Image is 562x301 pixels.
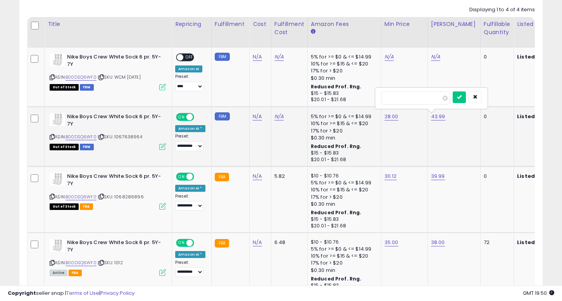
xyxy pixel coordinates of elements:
[98,74,141,80] span: | SKU: WCM [DATE]
[175,74,205,91] div: Preset:
[80,203,93,210] span: FBA
[175,20,208,28] div: Repricing
[523,289,554,297] span: 2025-08-14 19:50 GMT
[177,174,186,180] span: ON
[469,6,535,14] div: Displaying 1 to 4 of 4 items
[274,113,284,120] a: N/A
[311,216,375,223] div: $15 - $15.83
[311,201,375,208] div: $0.30 min
[8,289,36,297] strong: Copyright
[311,253,375,260] div: 10% for >= $15 & <= $20
[274,173,302,180] div: 5.82
[193,174,205,180] span: OFF
[274,20,304,36] div: Fulfillment Cost
[311,67,375,74] div: 17% for > $20
[175,185,205,192] div: Amazon AI *
[311,90,375,97] div: $15 - $15.83
[50,53,65,66] img: 312uh1cH2-L._SL40_.jpg
[66,289,99,297] a: Terms of Use
[253,20,268,28] div: Cost
[431,239,445,246] a: 38.00
[311,209,362,216] b: Reduced Prof. Rng.
[311,53,375,60] div: 5% for >= $0 & <= $14.99
[50,270,67,276] span: All listings currently available for purchase on Amazon
[66,260,97,266] a: B00DSQ6WF0
[311,267,375,274] div: $0.30 min
[215,20,246,28] div: Fulfillment
[384,113,398,120] a: 28.00
[215,239,229,248] small: FBA
[311,83,362,90] b: Reduced Prof. Rng.
[274,53,284,61] a: N/A
[484,239,508,246] div: 72
[98,194,144,200] span: | SKU: 1068286896
[311,179,375,186] div: 5% for >= $0 & <= $14.99
[50,113,166,149] div: ASIN:
[50,84,79,91] span: All listings that are currently out of stock and unavailable for purchase on Amazon
[175,194,205,211] div: Preset:
[69,270,82,276] span: FBA
[100,289,134,297] a: Privacy Policy
[431,172,445,180] a: 39.99
[311,173,375,179] div: $10 - $10.76
[517,53,552,60] b: Listed Price:
[80,144,94,150] span: FBM
[253,53,262,61] a: N/A
[311,134,375,141] div: $0.30 min
[50,239,166,275] div: ASIN:
[8,290,134,297] div: seller snap | |
[384,20,424,28] div: Min Price
[484,20,510,36] div: Fulfillable Quantity
[175,134,205,151] div: Preset:
[384,53,394,61] a: N/A
[193,114,205,120] span: OFF
[517,239,552,246] b: Listed Price:
[311,127,375,134] div: 17% for > $20
[48,20,169,28] div: Title
[177,240,186,246] span: ON
[215,53,230,61] small: FBM
[274,239,302,246] div: 6.48
[66,194,97,200] a: B00DSQ6WF0
[431,53,440,61] a: N/A
[311,260,375,267] div: 17% for > $20
[50,113,65,126] img: 312uh1cH2-L._SL40_.jpg
[311,20,378,28] div: Amazon Fees
[50,203,79,210] span: All listings that are currently out of stock and unavailable for purchase on Amazon
[67,239,161,255] b: Nike Boys Crew White Sock 6 pr. 5Y-7Y
[431,113,445,120] a: 43.99
[484,53,508,60] div: 0
[311,120,375,127] div: 10% for >= $15 & <= $20
[193,240,205,246] span: OFF
[311,28,315,35] small: Amazon Fees.
[484,173,508,180] div: 0
[175,125,205,132] div: Amazon AI *
[80,84,94,91] span: FBM
[311,60,375,67] div: 10% for >= $15 & <= $20
[311,96,375,103] div: $20.01 - $21.68
[50,53,166,89] div: ASIN:
[175,260,205,277] div: Preset:
[311,157,375,163] div: $20.01 - $21.68
[311,150,375,157] div: $15 - $15.83
[215,173,229,181] small: FBA
[311,223,375,229] div: $20.01 - $21.68
[311,75,375,82] div: $0.30 min
[311,239,375,246] div: $10 - $10.76
[67,113,161,129] b: Nike Boys Crew White Sock 6 pr. 5Y-7Y
[311,143,362,150] b: Reduced Prof. Rng.
[175,65,202,72] div: Amazon AI
[175,251,205,258] div: Amazon AI *
[50,173,166,209] div: ASIN:
[311,113,375,120] div: 5% for >= $0 & <= $14.99
[384,239,398,246] a: 35.00
[50,173,65,186] img: 312uh1cH2-L._SL40_.jpg
[215,112,230,120] small: FBM
[177,114,186,120] span: ON
[98,134,142,140] span: | SKU: 1067638964
[431,20,477,28] div: [PERSON_NAME]
[253,239,262,246] a: N/A
[66,134,97,140] a: B00DSQ6WF0
[253,172,262,180] a: N/A
[50,144,79,150] span: All listings that are currently out of stock and unavailable for purchase on Amazon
